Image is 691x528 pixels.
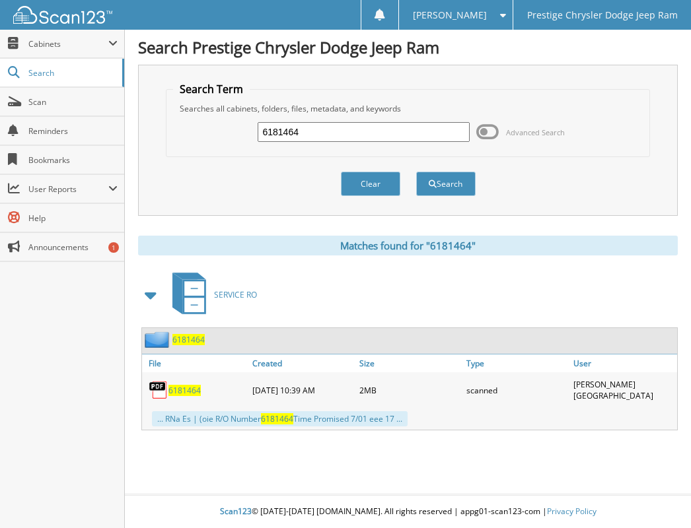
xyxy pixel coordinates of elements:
span: Scan123 [220,506,252,517]
span: 6181464 [261,413,293,424]
span: Cabinets [28,38,108,49]
div: [PERSON_NAME][GEOGRAPHIC_DATA] [570,376,677,405]
span: Announcements [28,242,118,253]
img: scan123-logo-white.svg [13,6,112,24]
button: Search [416,172,476,196]
a: User [570,354,677,372]
div: Searches all cabinets, folders, files, metadata, and keywords [173,103,643,114]
a: Type [463,354,570,372]
span: Advanced Search [506,127,565,137]
span: Help [28,213,118,224]
img: folder2.png [145,331,172,348]
iframe: Chat Widget [625,465,691,528]
a: SERVICE RO [164,269,257,321]
button: Clear [341,172,400,196]
div: © [DATE]-[DATE] [DOMAIN_NAME]. All rights reserved | appg01-scan123-com | [125,496,691,528]
span: Search [28,67,116,79]
a: Size [356,354,463,372]
div: Matches found for "6181464" [138,236,678,255]
legend: Search Term [173,82,250,96]
span: Bookmarks [28,154,118,166]
a: File [142,354,249,372]
h1: Search Prestige Chrysler Dodge Jeep Ram [138,36,678,58]
div: scanned [463,376,570,405]
img: PDF.png [149,380,168,400]
span: Scan [28,96,118,108]
a: 6181464 [172,334,205,345]
span: User Reports [28,183,108,195]
a: Privacy Policy [547,506,597,517]
a: 6181464 [168,385,201,396]
span: Prestige Chrysler Dodge Jeep Ram [527,11,678,19]
div: 1 [108,242,119,253]
span: Reminders [28,125,118,137]
div: ... RNa Es | (oie R/O Number Time Promised 7/01 eee 17 ... [152,411,408,426]
span: SERVICE RO [214,289,257,300]
span: [PERSON_NAME] [413,11,487,19]
a: Created [249,354,356,372]
div: [DATE] 10:39 AM [249,376,356,405]
div: 2MB [356,376,463,405]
